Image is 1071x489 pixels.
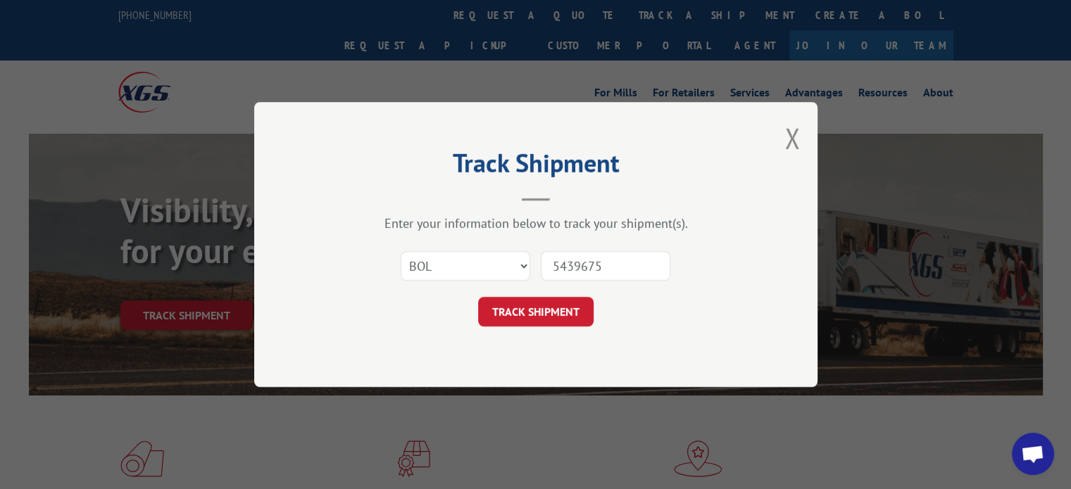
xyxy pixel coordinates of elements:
[1012,433,1054,475] div: Open chat
[325,153,747,180] h2: Track Shipment
[541,251,670,281] input: Number(s)
[325,215,747,231] div: Enter your information below to track your shipment(s).
[478,297,594,326] button: TRACK SHIPMENT
[784,120,800,157] button: Close modal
